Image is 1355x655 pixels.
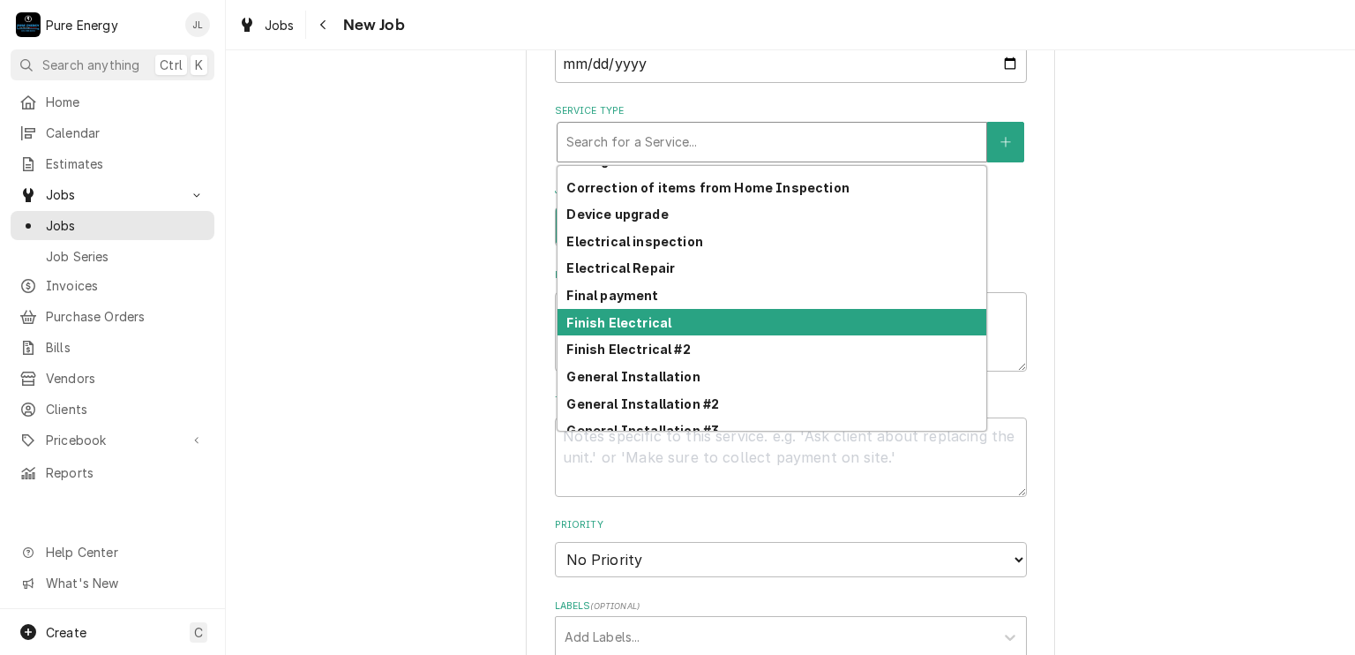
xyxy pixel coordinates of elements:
strong: Electrical Repair [566,260,675,275]
span: Purchase Orders [46,307,206,326]
div: Technician Instructions [555,394,1027,497]
div: Date Received [555,19,1027,82]
label: Reason For Call [555,268,1027,282]
span: ( optional ) [590,601,640,611]
a: Go to Jobs [11,180,214,209]
button: Navigate back [310,11,338,39]
div: JL [185,12,210,37]
button: Create New Service [987,122,1024,162]
span: Calendar [46,124,206,142]
strong: Electrical inspection [566,234,702,249]
input: yyyy-mm-dd [555,44,1027,83]
span: Clients [46,400,206,418]
a: Vendors [11,364,214,393]
a: Jobs [11,211,214,240]
a: Jobs [231,11,302,40]
a: Home [11,87,214,117]
a: Bills [11,333,214,362]
span: Bills [46,338,206,357]
span: K [195,56,203,74]
span: Pricebook [46,431,179,449]
span: Create [46,625,86,640]
strong: Device upgrade [566,207,668,222]
span: Vendors [46,369,206,388]
span: Help Center [46,543,204,561]
strong: Correction of items from Home Inspection [566,180,849,195]
span: C [194,623,203,642]
label: Technician Instructions [555,394,1027,408]
div: Priority [555,518,1027,577]
span: Jobs [46,216,206,235]
span: Job Series [46,247,206,266]
a: Clients [11,395,214,424]
div: Reason For Call [555,268,1027,372]
div: Service Type [555,104,1027,162]
span: What's New [46,574,204,592]
label: Job Type [555,184,1027,198]
a: Go to What's New [11,568,214,598]
a: Go to Pricebook [11,425,214,455]
label: Labels [555,599,1027,614]
span: Jobs [46,185,179,204]
svg: Create New Service [1000,136,1011,148]
div: James Linnenkamp's Avatar [185,12,210,37]
span: Reports [46,463,206,482]
a: Calendar [11,118,214,147]
span: Invoices [46,276,206,295]
a: Go to Help Center [11,538,214,567]
strong: Finish Electrical #2 [566,342,690,357]
span: New Job [338,13,405,37]
strong: General Installation #2 [566,396,719,411]
strong: General Installation #3 [566,423,719,438]
a: Purchase Orders [11,302,214,331]
strong: General Installation [566,369,700,384]
div: Pure Energy's Avatar [16,12,41,37]
span: Estimates [46,154,206,173]
label: Service Type [555,104,1027,118]
a: Estimates [11,149,214,178]
textarea: Hang the exterior fixtures. [555,292,1027,372]
div: Pure Energy [46,16,118,34]
a: Job Series [11,242,214,271]
strong: Change order #6 [566,153,673,168]
a: Invoices [11,271,214,300]
span: Home [46,93,206,111]
span: Ctrl [160,56,183,74]
div: P [16,12,41,37]
span: Jobs [265,16,295,34]
strong: Finish Electrical [566,315,671,330]
button: Search anythingCtrlK [11,49,214,80]
label: Priority [555,518,1027,532]
strong: Final payment [566,288,658,303]
span: Search anything [42,56,139,74]
div: Job Type [555,184,1027,246]
a: Reports [11,458,214,487]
